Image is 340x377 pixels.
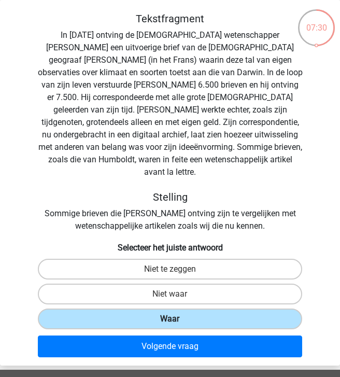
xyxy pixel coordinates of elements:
[4,241,336,253] h6: Selecteer het juiste antwoord
[37,12,303,25] h5: Tekstfragment
[4,12,336,232] div: In [DATE] ontving de [DEMOGRAPHIC_DATA] wetenschapper [PERSON_NAME] een uitvoerige brief van de [...
[297,8,336,34] div: 07:30
[38,284,302,304] label: Niet waar
[38,259,302,280] label: Niet te zeggen
[37,191,303,203] h5: Stelling
[38,309,302,329] label: Waar
[38,336,302,357] button: Volgende vraag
